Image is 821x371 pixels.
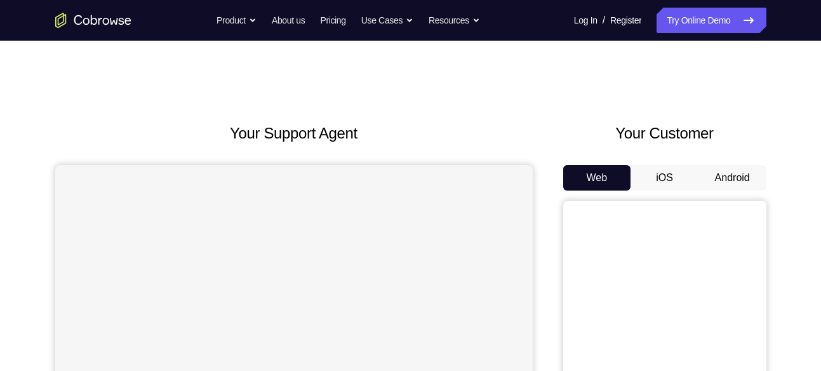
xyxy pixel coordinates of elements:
[563,122,766,145] h2: Your Customer
[55,13,131,28] a: Go to the home page
[574,8,597,33] a: Log In
[429,8,480,33] button: Resources
[217,8,257,33] button: Product
[698,165,766,191] button: Android
[320,8,345,33] a: Pricing
[631,165,698,191] button: iOS
[55,122,533,145] h2: Your Support Agent
[361,8,413,33] button: Use Cases
[610,8,641,33] a: Register
[563,165,631,191] button: Web
[603,13,605,28] span: /
[657,8,766,33] a: Try Online Demo
[272,8,305,33] a: About us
